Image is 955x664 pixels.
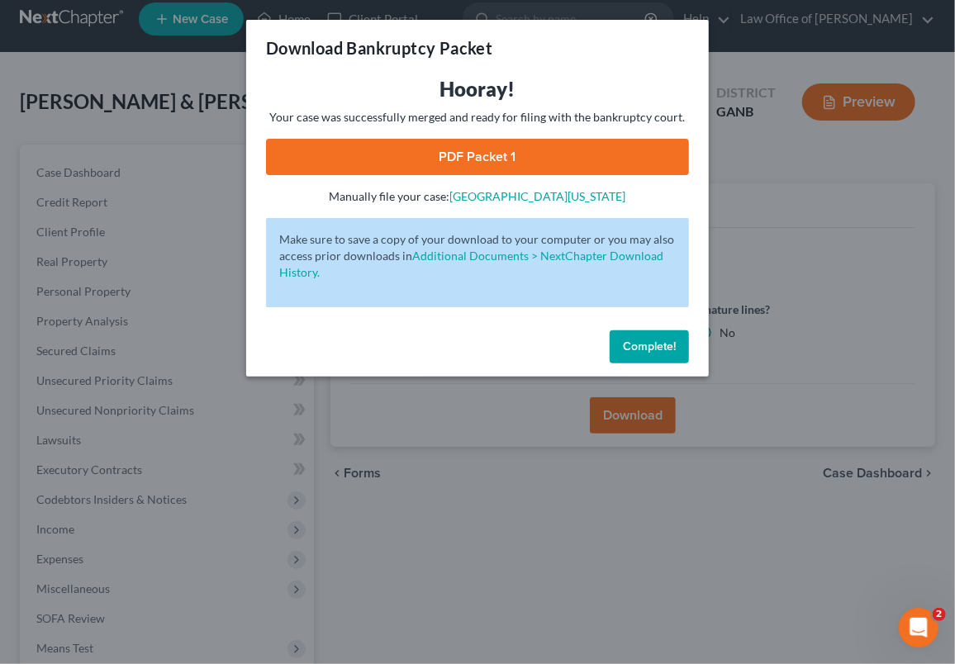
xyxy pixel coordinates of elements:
[266,36,492,59] h3: Download Bankruptcy Packet
[623,339,676,353] span: Complete!
[933,608,946,621] span: 2
[266,76,689,102] h3: Hooray!
[279,231,676,281] p: Make sure to save a copy of your download to your computer or you may also access prior downloads in
[450,189,626,203] a: [GEOGRAPHIC_DATA][US_STATE]
[266,109,689,126] p: Your case was successfully merged and ready for filing with the bankruptcy court.
[279,249,663,279] a: Additional Documents > NextChapter Download History.
[899,608,938,647] iframe: Intercom live chat
[266,188,689,205] p: Manually file your case:
[610,330,689,363] button: Complete!
[266,139,689,175] a: PDF Packet 1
